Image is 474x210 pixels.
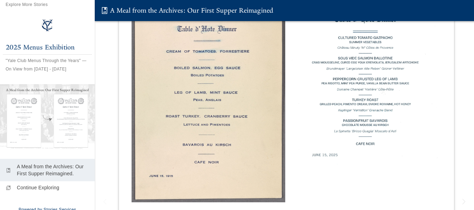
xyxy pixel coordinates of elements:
div: "Yale Club Menus Through the Years" —On View from [DATE] - [DATE] [6,58,86,72]
img: Yale Club [39,17,56,34]
p: Continue Exploring [17,184,89,191]
p: A Meal from the Archives: Our First Supper Reimagined. [17,163,89,177]
span: photo_album [6,168,11,173]
h6: A Meal from the Archives: Our First Supper Reimagined [110,7,273,14]
span: Explore More Stories [6,2,48,7]
span: collections_bookmark [6,185,11,191]
span: photo_album [100,6,109,15]
h6: 2025 Menus Exhibition [6,42,89,53]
